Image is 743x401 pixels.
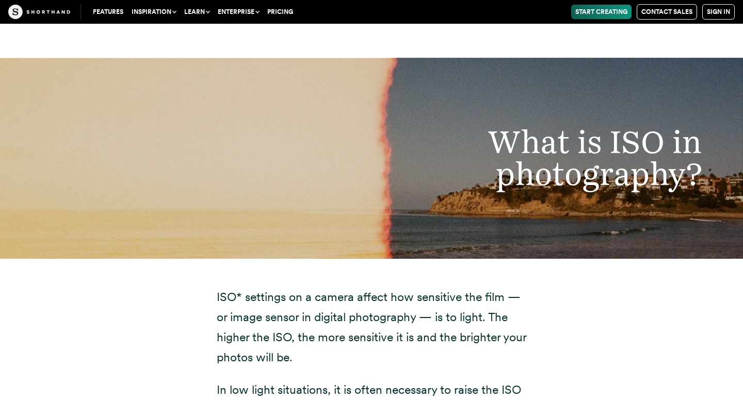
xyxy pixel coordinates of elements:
[89,5,127,19] a: Features
[180,5,214,19] button: Learn
[313,126,722,190] h2: What is ISO in photography?
[8,5,70,19] img: The Craft
[263,5,297,19] a: Pricing
[637,4,697,20] a: Contact Sales
[702,4,735,20] a: Sign in
[214,5,263,19] button: Enterprise
[217,287,526,367] p: ISO* settings on a camera affect how sensitive the film — or image sensor in digital photography ...
[571,5,632,19] a: Start Creating
[127,5,180,19] button: Inspiration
